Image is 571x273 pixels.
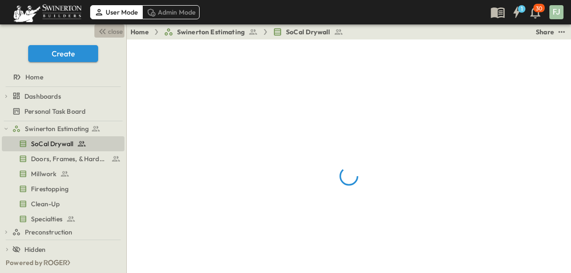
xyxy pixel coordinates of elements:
[31,214,62,224] span: Specialties
[164,27,258,37] a: Swinerton Estimating
[94,24,124,38] button: close
[549,5,563,19] div: FJ
[12,90,123,103] a: Dashboards
[31,169,56,179] span: Millwork
[2,167,123,180] a: Millwork
[507,4,526,21] button: 1
[2,181,124,196] div: Firestoppingtest
[536,27,554,37] div: Share
[2,104,124,119] div: Personal Task Boardtest
[556,26,567,38] button: test
[2,70,123,84] a: Home
[131,27,149,37] a: Home
[2,136,124,151] div: SoCal Drywalltest
[31,154,108,164] span: Doors, Frames, & Hardware
[25,227,73,237] span: Preconstruction
[24,107,85,116] span: Personal Task Board
[286,27,330,37] span: SoCal Drywall
[131,27,349,37] nav: breadcrumbs
[2,196,124,211] div: Clean-Uptest
[548,4,564,20] button: FJ
[2,182,123,195] a: Firestopping
[25,124,89,133] span: Swinerton Estimating
[2,105,123,118] a: Personal Task Board
[11,2,84,22] img: 6c363589ada0b36f064d841b69d3a419a338230e66bb0a533688fa5cc3e9e735.png
[177,27,245,37] span: Swinerton Estimating
[31,199,60,209] span: Clean-Up
[28,45,98,62] button: Create
[142,5,200,19] div: Admin Mode
[25,72,43,82] span: Home
[12,122,123,135] a: Swinerton Estimating
[2,137,123,150] a: SoCal Drywall
[24,245,46,254] span: Hidden
[536,5,542,12] p: 30
[24,92,61,101] span: Dashboards
[2,211,124,226] div: Specialtiestest
[108,27,123,36] span: close
[2,197,123,211] a: Clean-Up
[2,166,124,181] div: Millworktest
[273,27,343,37] a: SoCal Drywall
[12,226,123,239] a: Preconstruction
[2,151,124,166] div: Doors, Frames, & Hardwaretest
[31,139,73,148] span: SoCal Drywall
[2,225,124,240] div: Preconstructiontest
[2,152,123,165] a: Doors, Frames, & Hardware
[521,5,523,13] h6: 1
[90,5,142,19] div: User Mode
[2,121,124,136] div: Swinerton Estimatingtest
[2,212,123,226] a: Specialties
[31,184,69,194] span: Firestopping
